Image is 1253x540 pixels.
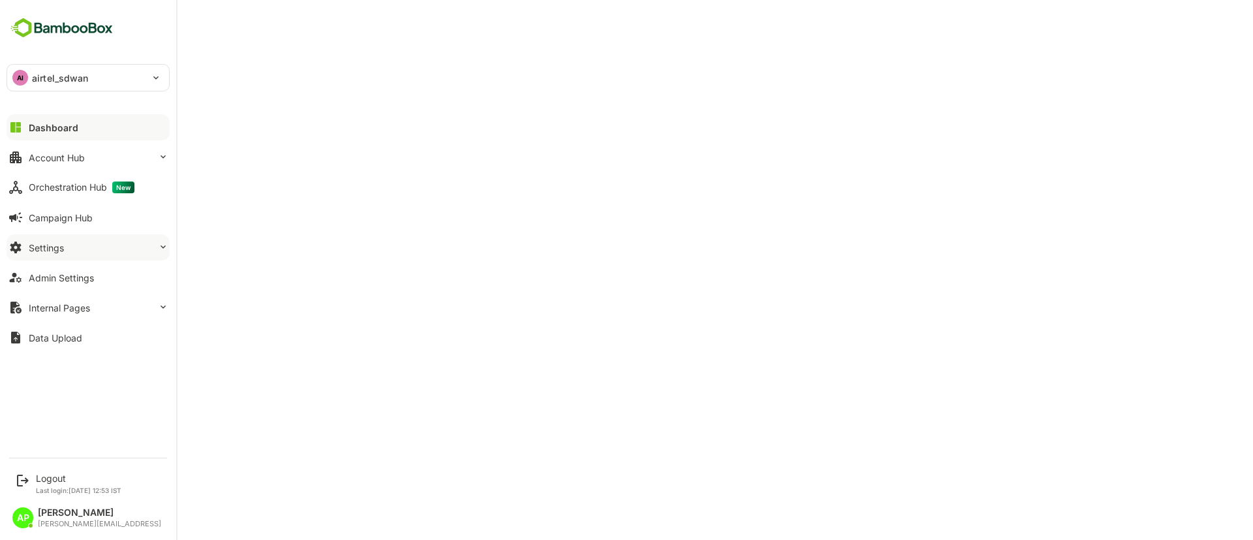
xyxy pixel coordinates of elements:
img: BambooboxFullLogoMark.5f36c76dfaba33ec1ec1367b70bb1252.svg [7,16,117,40]
div: Admin Settings [29,272,94,283]
div: Campaign Hub [29,212,93,223]
div: Data Upload [29,332,82,343]
button: Data Upload [7,325,170,351]
div: AIairtel_sdwan [7,65,169,91]
button: Account Hub [7,144,170,170]
div: Account Hub [29,152,85,163]
button: Dashboard [7,114,170,140]
button: Orchestration HubNew [7,174,170,200]
button: Internal Pages [7,294,170,321]
div: Dashboard [29,122,78,133]
div: Settings [29,242,64,253]
p: airtel_sdwan [32,71,89,85]
div: Logout [36,473,121,484]
p: Last login: [DATE] 12:53 IST [36,486,121,494]
button: Campaign Hub [7,204,170,230]
div: [PERSON_NAME][EMAIL_ADDRESS] [38,520,161,528]
div: [PERSON_NAME] [38,507,161,518]
button: Admin Settings [7,264,170,291]
div: AP [12,507,33,528]
button: Settings [7,234,170,261]
span: New [112,182,134,193]
div: Orchestration Hub [29,182,134,193]
div: AI [12,70,28,86]
div: Internal Pages [29,302,90,313]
